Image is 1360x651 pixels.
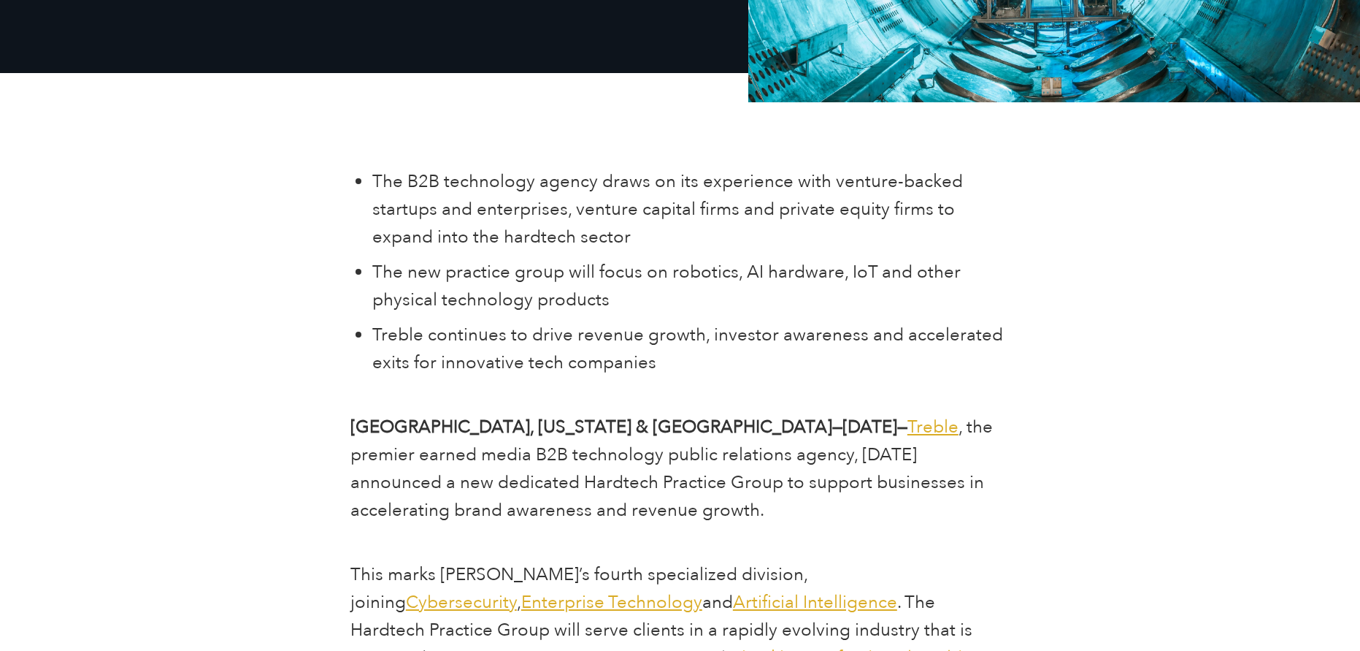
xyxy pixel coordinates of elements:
[702,590,733,614] span: and
[372,170,963,249] span: The B2B technology agency draws on its experience with venture-backed startups and enterprises, v...
[372,260,961,312] span: The new practice group will focus on robotics, AI hardware, IoT and other physical technology pro...
[907,415,958,439] a: Treble
[350,415,907,439] b: [GEOGRAPHIC_DATA], [US_STATE] & [GEOGRAPHIC_DATA]—[DATE]—
[517,590,521,614] span: ,
[521,590,702,614] a: Enterprise Technology
[406,590,517,614] a: Cybersecurity
[372,323,1003,375] span: Treble continues to drive revenue growth, investor awareness and accelerated exits for innovative...
[350,563,807,614] span: This marks [PERSON_NAME]’s fourth specialized division, joining
[733,590,897,614] a: Artificial Intelligence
